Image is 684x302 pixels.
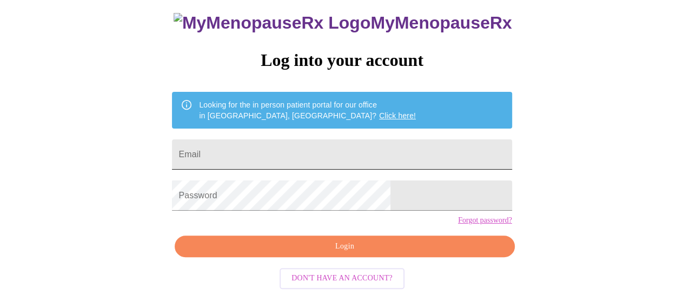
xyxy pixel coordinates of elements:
[187,240,502,253] span: Login
[280,268,404,289] button: Don't have an account?
[174,13,370,33] img: MyMenopauseRx Logo
[174,13,512,33] h3: MyMenopauseRx
[291,272,393,285] span: Don't have an account?
[175,236,514,258] button: Login
[458,216,512,225] a: Forgot password?
[199,95,416,125] div: Looking for the in person patient portal for our office in [GEOGRAPHIC_DATA], [GEOGRAPHIC_DATA]?
[379,111,416,120] a: Click here!
[172,50,512,70] h3: Log into your account
[277,273,407,282] a: Don't have an account?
